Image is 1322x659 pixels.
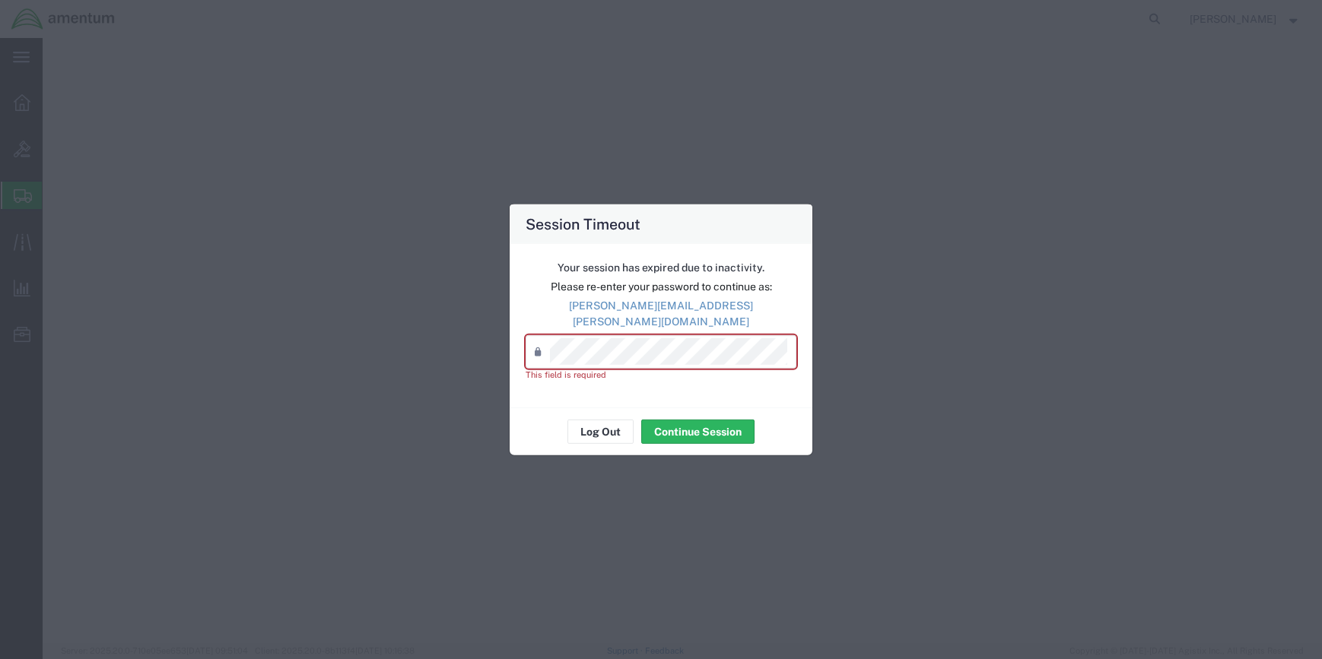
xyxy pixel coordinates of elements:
p: [PERSON_NAME][EMAIL_ADDRESS][PERSON_NAME][DOMAIN_NAME] [526,298,796,330]
h4: Session Timeout [526,213,640,235]
p: Please re-enter your password to continue as: [526,278,796,294]
button: Continue Session [641,420,755,444]
div: This field is required [526,369,796,382]
p: Your session has expired due to inactivity. [526,259,796,275]
button: Log Out [567,420,634,444]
